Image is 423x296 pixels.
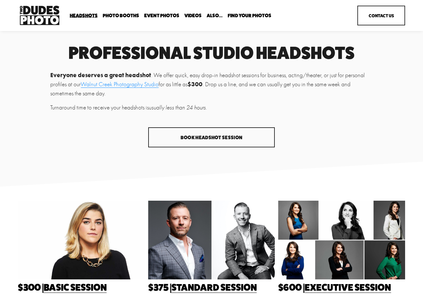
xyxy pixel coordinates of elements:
a: Videos [184,13,202,18]
h3: $300 | [18,283,145,292]
h1: Professional Studio Headshots [50,45,372,61]
a: folder dropdown [103,13,139,18]
strong: $300 [187,81,203,88]
h3: $600 | [278,283,405,292]
p: Turnaround time to receive your headshots is . [50,103,372,112]
a: Book Headshot Session [148,127,275,147]
a: Event Photos [144,13,179,18]
p: . We offer quick, easy drop-in headshot sessions for business, acting/theater, or just for person... [50,71,372,98]
a: folder dropdown [70,13,98,18]
a: Contact Us [357,6,405,25]
a: folder dropdown [228,13,271,18]
img: Two Dudes Photo | Headshots, Portraits &amp; Photo Booths [18,4,61,27]
a: Basic Session [44,282,107,293]
strong: Everyone deserves a great headshot [50,71,151,79]
a: Walnut Creek Photography Studio [81,81,159,88]
h3: $375 | [148,283,275,292]
a: Standard Session [171,282,257,293]
a: folder dropdown [207,13,223,18]
span: Photo Booths [103,13,139,18]
a: Executive Session [305,282,391,293]
span: Headshots [70,13,98,18]
span: Find Your Photos [228,13,271,18]
em: usually less than 24 hours [149,104,206,111]
span: Also... [207,13,223,18]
